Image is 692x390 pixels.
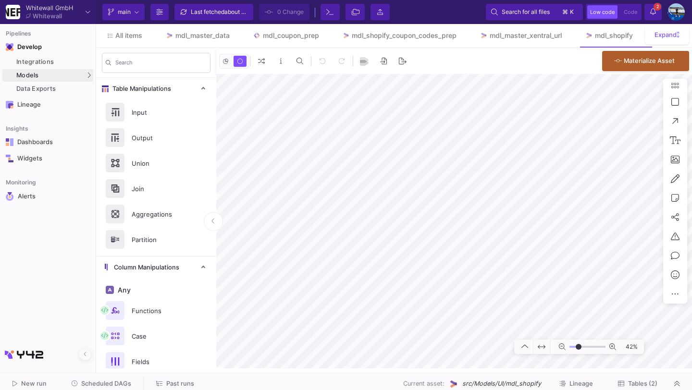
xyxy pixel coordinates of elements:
img: YZ4Yr8zUCx6JYM5gIgaTIQYeTXdcwQjnYC8iZtTV.png [6,5,20,19]
button: Input [96,99,216,125]
span: Models [16,72,39,79]
div: mdl_master_xentral_url [490,32,562,39]
button: Case [96,323,216,349]
span: Materialize Asset [624,57,675,64]
button: ⌘k [559,6,578,18]
a: Navigation iconLineage [2,97,93,112]
mat-expansion-panel-header: Navigation iconDevelop [2,39,93,55]
div: Lineage [17,101,80,109]
span: Past runs [166,380,194,387]
img: UI Model [448,379,458,389]
mat-expansion-panel-header: Table Manipulations [96,78,216,99]
button: Search for all files⌘k [486,4,583,20]
img: Navigation icon [6,43,13,51]
span: Scheduled DAGs [81,380,131,387]
div: Develop [17,43,32,51]
button: Last fetchedabout 7 hours ago [174,4,253,20]
div: Table Manipulations [96,99,216,256]
img: Tab icon [342,32,350,40]
div: Widgets [17,155,80,162]
a: Data Exports [2,83,93,95]
div: mdl_shopify_coupon_codes_prep [352,32,457,39]
button: main [102,4,145,20]
button: Low code [587,5,618,19]
img: Navigation icon [6,155,13,162]
button: Partition [96,227,216,252]
span: New run [21,380,47,387]
div: Case [126,329,192,343]
div: Whitewall GmbH [26,5,73,11]
button: Materialize Asset [602,51,689,71]
img: Navigation icon [6,101,13,109]
a: Navigation iconDashboards [2,134,93,150]
span: Lineage [569,380,593,387]
div: Alerts [18,192,80,201]
img: Tab icon [253,32,261,40]
img: Navigation icon [6,192,14,201]
div: Integrations [16,58,91,66]
div: Last fetched [191,5,248,19]
button: Output [96,125,216,150]
img: Tab icon [480,32,488,40]
span: Tables (2) [628,380,657,387]
span: Column Manipulations [110,264,179,271]
div: mdl_coupon_prep [263,32,319,39]
span: Table Manipulations [109,85,171,93]
div: Fields [126,354,192,369]
mat-expansion-panel-header: Column Manipulations [96,256,216,278]
button: Functions [96,298,216,323]
span: Code [624,9,637,15]
img: Tab icon [585,32,593,40]
div: mdl_master_data [175,32,230,39]
button: Join [96,176,216,201]
span: src/Models/UI/mdl_shopify [462,379,541,388]
img: Tab icon [165,32,173,40]
img: Navigation icon [6,138,13,146]
span: k [570,6,574,18]
div: Join [126,182,192,196]
input: Search [115,61,207,68]
div: Input [126,105,192,120]
div: Partition [126,232,192,247]
div: Aggregations [126,207,192,221]
span: Low code [590,9,615,15]
span: about 7 hours ago [224,8,272,15]
span: 2 [654,3,661,11]
div: Dashboards [17,138,80,146]
a: Integrations [2,56,93,68]
div: Whitewall [33,13,62,19]
div: Union [126,156,192,171]
img: AEdFTp4_RXFoBzJxSaYPMZp7Iyigz82078j9C0hFtL5t=s96-c [667,3,685,21]
button: Union [96,150,216,176]
button: Fields [96,349,216,374]
div: mdl_shopify [595,32,633,39]
span: All items [115,32,142,39]
button: Aggregations [96,201,216,227]
span: Search for all files [502,5,550,19]
div: Output [126,131,192,145]
span: main [118,5,131,19]
div: Data Exports [16,85,91,93]
div: Functions [126,304,192,318]
a: Navigation iconAlerts [2,188,93,205]
a: Navigation iconWidgets [2,151,93,166]
button: 2 [644,4,662,20]
button: Code [621,5,640,19]
span: 42% [620,339,642,355]
span: Any [116,286,131,294]
span: Current asset: [403,379,445,388]
span: ⌘ [562,6,568,18]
